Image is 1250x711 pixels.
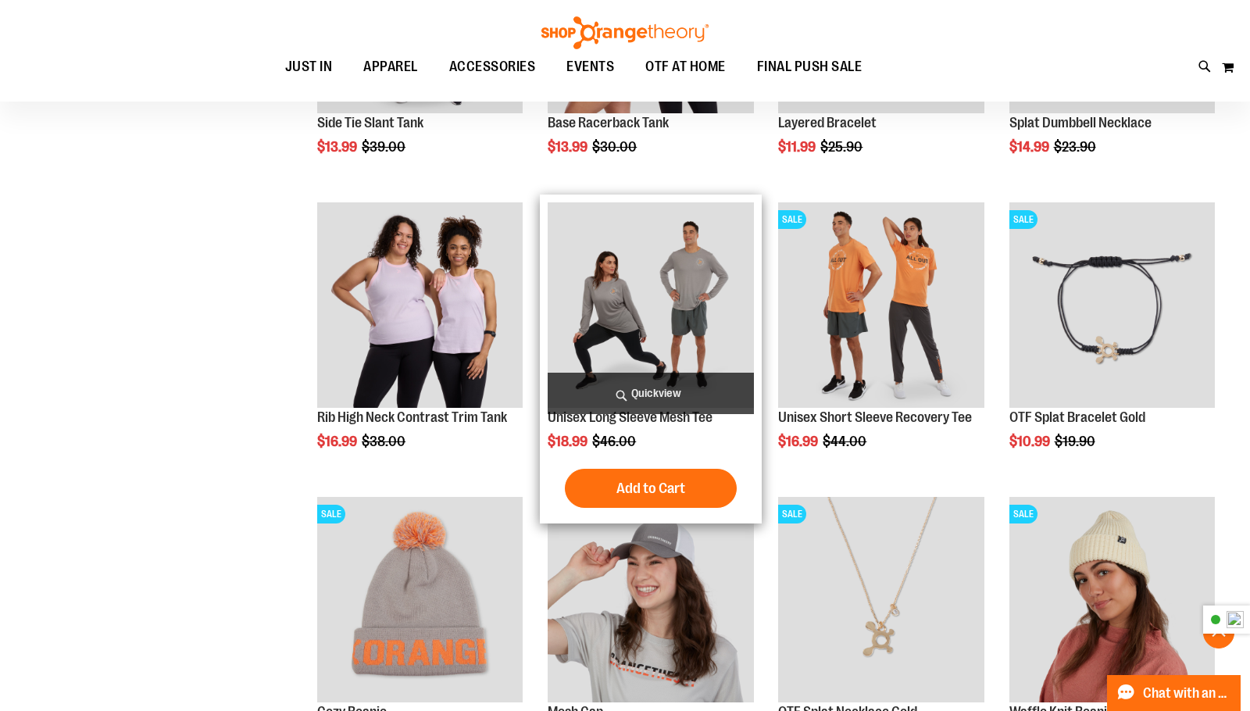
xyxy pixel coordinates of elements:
[778,505,806,523] span: SALE
[317,139,359,155] span: $13.99
[565,469,737,508] button: Add to Cart
[592,434,638,449] span: $46.00
[645,49,726,84] span: OTF AT HOME
[616,480,685,497] span: Add to Cart
[548,497,753,702] img: Product image for Orangetheory Mesh Cap
[548,202,753,410] a: Unisex Long Sleeve Mesh Tee primary image
[770,195,991,489] div: product
[309,195,530,489] div: product
[317,202,523,410] a: Rib Tank w/ Contrast Binding primary image
[1009,497,1215,705] a: Product image for Waffle Knit BeanieSALE
[548,497,753,705] a: Product image for Orangetheory Mesh CapSALE
[1009,434,1052,449] span: $10.99
[362,434,408,449] span: $38.00
[778,202,984,410] a: Unisex Short Sleeve Recovery Tee primary imageSALE
[592,139,639,155] span: $30.00
[317,115,423,130] a: Side Tie Slant Tank
[539,16,711,49] img: Shop Orangetheory
[362,139,408,155] span: $39.00
[778,115,877,130] a: Layered Bracelet
[823,434,869,449] span: $44.00
[778,409,972,425] a: Unisex Short Sleeve Recovery Tee
[1143,686,1231,701] span: Chat with an Expert
[317,434,359,449] span: $16.99
[1009,202,1215,410] a: Product image for Splat Bracelet GoldSALE
[778,202,984,408] img: Unisex Short Sleeve Recovery Tee primary image
[566,49,614,84] span: EVENTS
[1055,434,1098,449] span: $19.90
[317,505,345,523] span: SALE
[548,434,590,449] span: $18.99
[449,49,536,84] span: ACCESSORIES
[1002,195,1223,489] div: product
[1009,139,1052,155] span: $14.99
[1107,675,1241,711] button: Chat with an Expert
[548,115,669,130] a: Base Racerback Tank
[317,202,523,408] img: Rib Tank w/ Contrast Binding primary image
[778,139,818,155] span: $11.99
[1054,139,1098,155] span: $23.90
[548,139,590,155] span: $13.99
[1009,115,1152,130] a: Splat Dumbbell Necklace
[778,497,984,705] a: Product image for Splat Necklace GoldSALE
[778,497,984,702] img: Product image for Splat Necklace Gold
[540,195,761,523] div: product
[548,409,712,425] a: Unisex Long Sleeve Mesh Tee
[757,49,862,84] span: FINAL PUSH SALE
[548,373,753,414] a: Quickview
[1009,497,1215,702] img: Product image for Waffle Knit Beanie
[285,49,333,84] span: JUST IN
[317,497,523,702] img: Main view of OTF Cozy Scarf Grey
[1009,409,1145,425] a: OTF Splat Bracelet Gold
[778,434,820,449] span: $16.99
[317,497,523,705] a: Main view of OTF Cozy Scarf GreySALE
[548,202,753,408] img: Unisex Long Sleeve Mesh Tee primary image
[820,139,865,155] span: $25.90
[317,409,507,425] a: Rib High Neck Contrast Trim Tank
[363,49,418,84] span: APPAREL
[778,210,806,229] span: SALE
[1009,202,1215,408] img: Product image for Splat Bracelet Gold
[1009,505,1037,523] span: SALE
[1009,210,1037,229] span: SALE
